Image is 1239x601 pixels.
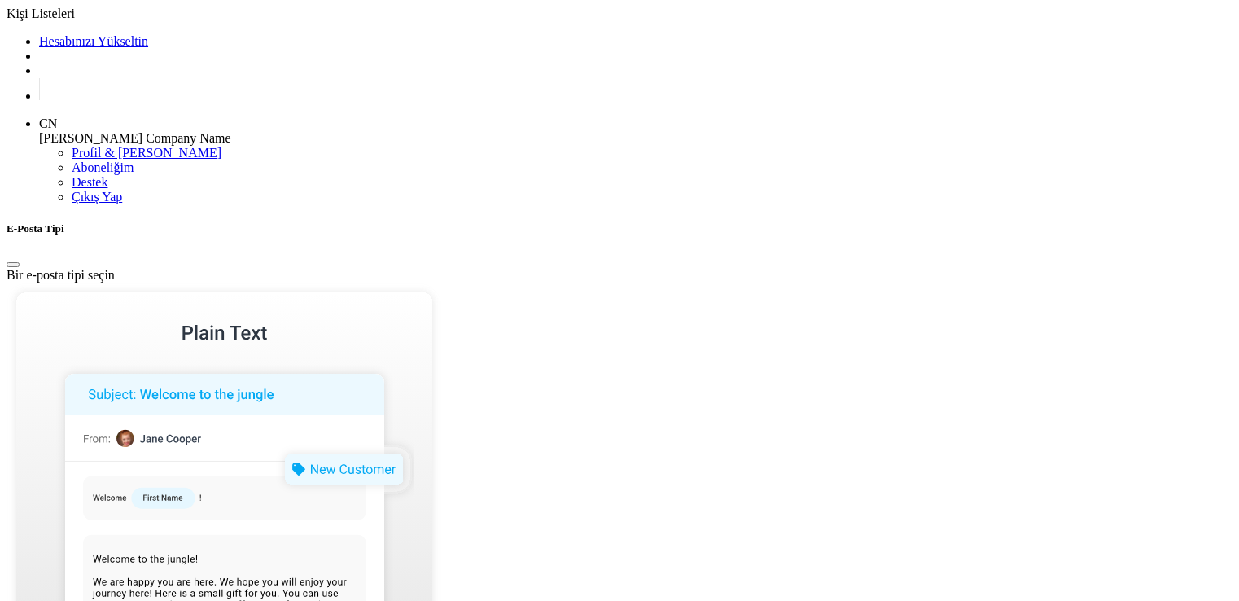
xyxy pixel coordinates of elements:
a: CN [PERSON_NAME] Company Name [39,116,1232,146]
h5: E-Posta Tipi [7,222,1232,235]
span: [PERSON_NAME] [39,131,142,145]
a: Hesabınızı Yükseltin [39,34,148,48]
button: Close [7,262,20,267]
ul: CN [PERSON_NAME] Company Name [39,146,1232,204]
span: Company Name [146,131,230,145]
div: Bir e-posta tipi seçin [7,268,1232,283]
a: Aboneliğim [72,160,134,174]
a: Destek [72,175,107,189]
a: Çıkış Yap [72,190,122,204]
span: Kişi Listeleri [7,7,75,20]
a: Profil & [PERSON_NAME] [72,146,221,160]
div: CN [39,116,1232,131]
